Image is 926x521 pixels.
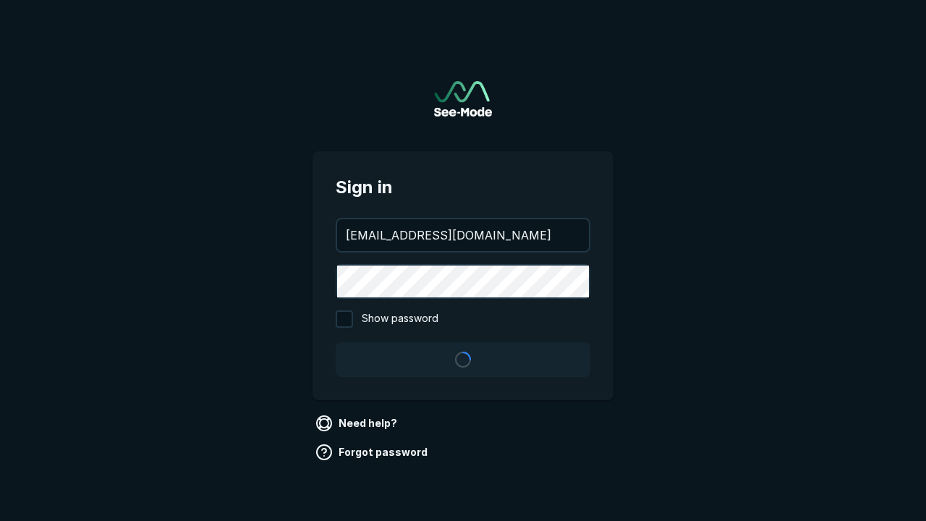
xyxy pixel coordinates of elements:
a: Forgot password [313,441,433,464]
a: Need help? [313,412,403,435]
input: your@email.com [337,219,589,251]
a: Go to sign in [434,81,492,117]
img: See-Mode Logo [434,81,492,117]
span: Sign in [336,174,590,200]
span: Show password [362,310,438,328]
